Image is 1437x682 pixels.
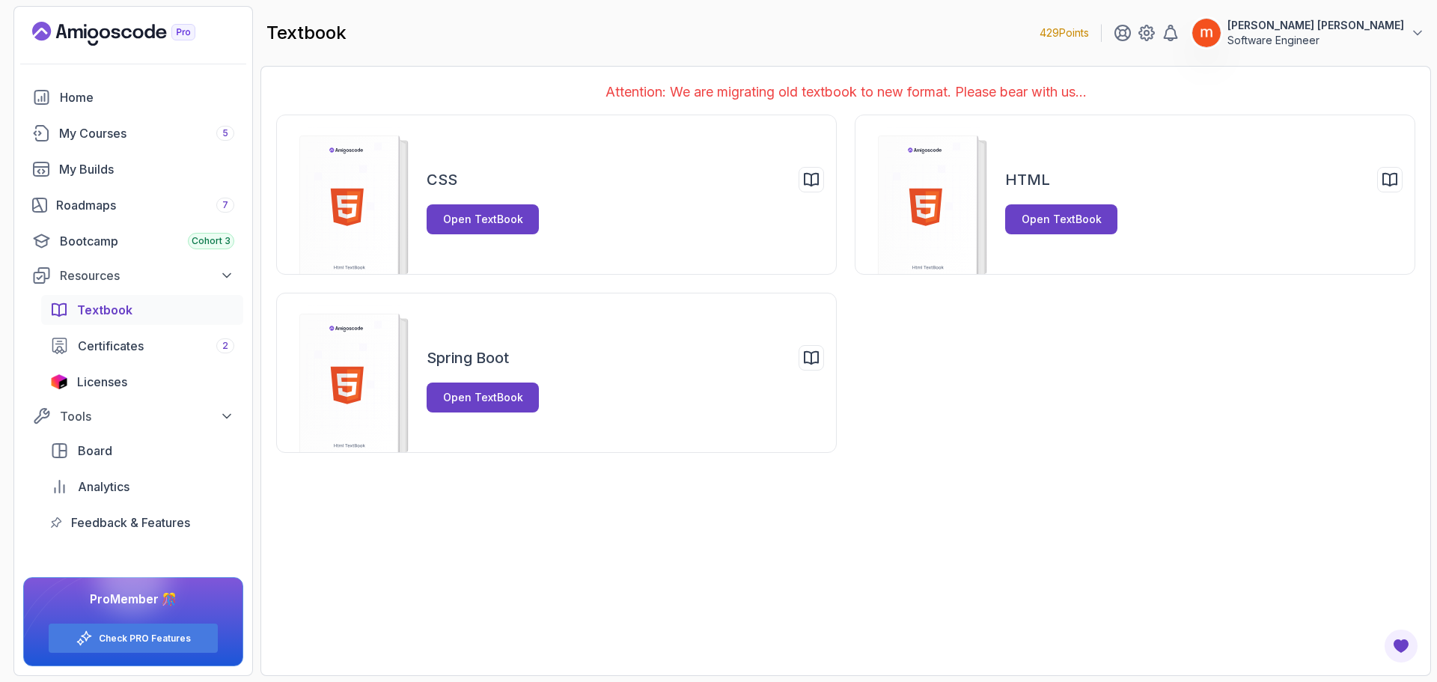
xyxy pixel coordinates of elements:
[23,118,243,148] a: courses
[78,478,129,496] span: Analytics
[56,196,234,214] div: Roadmaps
[77,301,132,319] span: Textbook
[23,226,243,256] a: bootcamp
[192,235,231,247] span: Cohort 3
[1005,169,1050,190] h2: HTML
[78,337,144,355] span: Certificates
[23,82,243,112] a: home
[222,340,228,352] span: 2
[23,403,243,430] button: Tools
[222,199,228,211] span: 7
[1192,19,1221,47] img: user profile image
[41,295,243,325] a: textbook
[1040,25,1089,40] p: 429 Points
[266,21,347,45] h2: textbook
[427,347,509,368] h2: Spring Boot
[77,373,127,391] span: Licenses
[1227,18,1404,33] p: [PERSON_NAME] [PERSON_NAME]
[71,514,190,532] span: Feedback & Features
[48,623,219,654] button: Check PRO Features
[1383,628,1419,664] button: Open Feedback Button
[427,383,539,412] button: Open TextBook
[41,367,243,397] a: licenses
[59,160,234,178] div: My Builds
[23,190,243,220] a: roadmaps
[41,331,243,361] a: certificates
[60,267,234,284] div: Resources
[1022,212,1102,227] div: Open TextBook
[99,633,191,645] a: Check PRO Features
[32,22,230,46] a: Landing page
[60,88,234,106] div: Home
[78,442,112,460] span: Board
[41,508,243,538] a: feedback
[276,82,1415,103] p: Attention: We are migrating old textbook to new format. Please bear with us...
[60,407,234,425] div: Tools
[427,169,457,190] h2: CSS
[50,374,68,389] img: jetbrains icon
[60,232,234,250] div: Bootcamp
[1005,204,1117,234] button: Open TextBook
[1192,18,1425,48] button: user profile image[PERSON_NAME] [PERSON_NAME]Software Engineer
[222,127,228,139] span: 5
[443,390,523,405] div: Open TextBook
[41,436,243,466] a: board
[59,124,234,142] div: My Courses
[1227,33,1404,48] p: Software Engineer
[23,262,243,289] button: Resources
[427,204,539,234] button: Open TextBook
[23,154,243,184] a: builds
[443,212,523,227] div: Open TextBook
[41,472,243,502] a: analytics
